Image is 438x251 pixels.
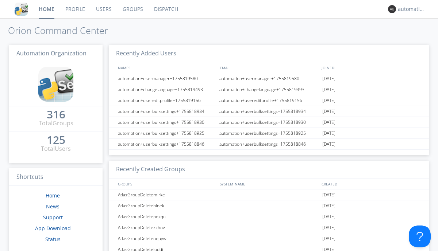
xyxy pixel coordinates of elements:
span: [DATE] [322,189,335,200]
div: JOINED [320,62,422,73]
div: automation+atlas0017 [398,5,425,13]
span: Automation Organization [16,49,87,57]
span: [DATE] [322,200,335,211]
a: automation+changelanguage+1755819493automation+changelanguage+1755819493[DATE] [109,84,429,95]
span: [DATE] [322,128,335,139]
div: automation+userbulksettings+1755818934 [116,106,217,117]
a: automation+userbulksettings+1755818934automation+userbulksettings+1755818934[DATE] [109,106,429,117]
div: NAMES [116,62,216,73]
div: automation+userbulksettings+1755818934 [218,106,320,117]
div: automation+changelanguage+1755819493 [218,84,320,95]
div: automation+usermanager+1755819580 [116,73,217,84]
div: GROUPS [116,179,216,189]
a: App Download [35,225,71,232]
a: News [46,203,59,210]
div: 125 [47,136,65,144]
div: automation+usereditprofile+1755819156 [218,95,320,106]
span: [DATE] [322,233,335,244]
div: automation+userbulksettings+1755818930 [116,117,217,128]
div: automation+usermanager+1755819580 [218,73,320,84]
a: automation+usermanager+1755819580automation+usermanager+1755819580[DATE] [109,73,429,84]
a: automation+userbulksettings+1755818925automation+userbulksettings+1755818925[DATE] [109,128,429,139]
img: cddb5a64eb264b2086981ab96f4c1ba7 [15,3,28,16]
div: automation+userbulksettings+1755818930 [218,117,320,128]
a: AtlasGroupDeleteoquyw[DATE] [109,233,429,244]
a: Status [45,236,61,243]
a: Support [43,214,63,221]
div: EMAIL [218,62,320,73]
span: [DATE] [322,106,335,117]
div: automation+userbulksettings+1755818846 [218,139,320,149]
div: CREATED [320,179,422,189]
a: AtlasGroupDeletemlrke[DATE] [109,189,429,200]
span: [DATE] [322,139,335,150]
h3: Recently Added Users [109,45,429,63]
span: [DATE] [322,222,335,233]
h3: Recently Created Groups [109,161,429,179]
h3: Shortcuts [9,168,103,186]
div: Total Groups [39,119,73,128]
span: [DATE] [322,117,335,128]
div: AtlasGroupDeletemlrke [116,189,217,200]
span: [DATE] [322,84,335,95]
div: AtlasGroupDeletebinek [116,200,217,211]
div: Total Users [41,145,71,153]
span: [DATE] [322,211,335,222]
iframe: Toggle Customer Support [409,225,431,247]
div: automation+usereditprofile+1755819156 [116,95,217,106]
div: AtlasGroupDeletepqkqu [116,211,217,222]
div: SYSTEM_NAME [218,179,320,189]
a: AtlasGroupDeletepqkqu[DATE] [109,211,429,222]
a: Home [46,192,60,199]
a: AtlasGroupDeletezzhov[DATE] [109,222,429,233]
div: AtlasGroupDeletezzhov [116,222,217,233]
div: automation+changelanguage+1755819493 [116,84,217,95]
span: [DATE] [322,95,335,106]
span: [DATE] [322,73,335,84]
div: automation+userbulksettings+1755818846 [116,139,217,149]
div: automation+userbulksettings+1755818925 [116,128,217,138]
img: cddb5a64eb264b2086981ab96f4c1ba7 [38,67,73,102]
img: 373638.png [388,5,396,13]
a: automation+userbulksettings+1755818846automation+userbulksettings+1755818846[DATE] [109,139,429,150]
a: automation+usereditprofile+1755819156automation+usereditprofile+1755819156[DATE] [109,95,429,106]
div: 316 [47,111,65,118]
div: AtlasGroupDeleteoquyw [116,233,217,244]
a: 316 [47,111,65,119]
a: AtlasGroupDeletebinek[DATE] [109,200,429,211]
a: 125 [47,136,65,145]
div: automation+userbulksettings+1755818925 [218,128,320,138]
a: automation+userbulksettings+1755818930automation+userbulksettings+1755818930[DATE] [109,117,429,128]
